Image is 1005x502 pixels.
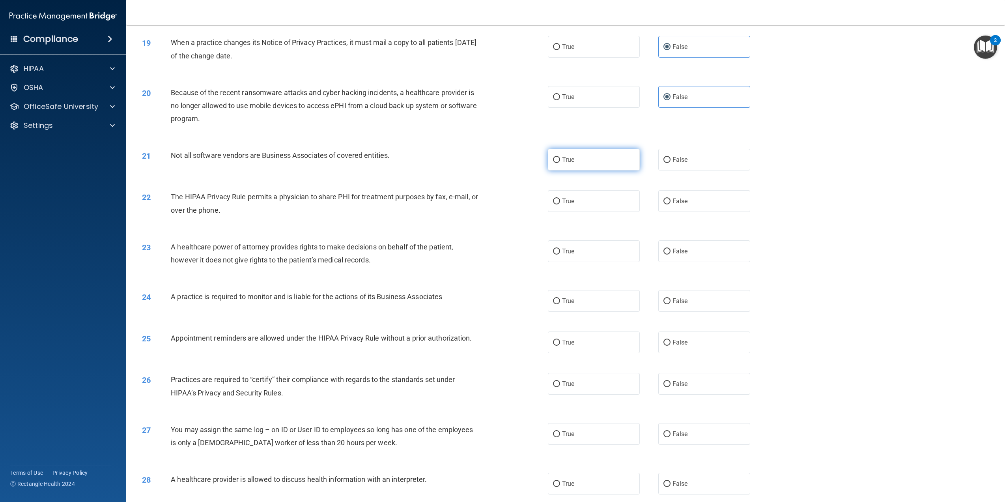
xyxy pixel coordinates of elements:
[142,292,151,302] span: 24
[9,8,117,24] img: PMB logo
[663,44,671,50] input: False
[24,83,43,92] p: OSHA
[9,83,115,92] a: OSHA
[663,157,671,163] input: False
[553,249,560,255] input: True
[663,481,671,487] input: False
[553,381,560,387] input: True
[142,151,151,161] span: 21
[672,297,688,305] span: False
[171,151,390,159] span: Not all software vendors are Business Associates of covered entities.
[553,44,560,50] input: True
[562,430,574,438] span: True
[562,380,574,388] span: True
[672,197,688,205] span: False
[672,156,688,163] span: False
[553,199,560,204] input: True
[562,43,574,51] span: True
[24,64,44,73] p: HIPAA
[24,102,98,111] p: OfficeSafe University
[562,247,574,255] span: True
[663,431,671,437] input: False
[23,34,78,45] h4: Compliance
[10,480,75,488] span: Ⓒ Rectangle Health 2024
[9,102,115,111] a: OfficeSafe University
[562,297,574,305] span: True
[663,298,671,304] input: False
[171,425,473,447] span: You may assign the same log – on ID or User ID to employees so long has one of the employees is o...
[562,156,574,163] span: True
[672,247,688,255] span: False
[553,340,560,346] input: True
[142,193,151,202] span: 22
[663,340,671,346] input: False
[672,43,688,51] span: False
[142,475,151,485] span: 28
[24,121,53,130] p: Settings
[171,375,455,397] span: Practices are required to “certify” their compliance with regards to the standards set under HIPA...
[672,339,688,346] span: False
[142,425,151,435] span: 27
[171,292,442,301] span: A practice is required to monitor and is liable for the actions of its Business Associates
[10,469,43,477] a: Terms of Use
[171,475,427,483] span: A healthcare provider is allowed to discuss health information with an interpreter.
[171,334,472,342] span: Appointment reminders are allowed under the HIPAA Privacy Rule without a prior authorization.
[672,380,688,388] span: False
[672,430,688,438] span: False
[974,36,997,59] button: Open Resource Center, 2 new notifications
[9,64,115,73] a: HIPAA
[663,249,671,255] input: False
[553,431,560,437] input: True
[553,94,560,100] input: True
[553,298,560,304] input: True
[171,193,478,214] span: The HIPAA Privacy Rule permits a physician to share PHI for treatment purposes by fax, e-mail, or...
[142,38,151,48] span: 19
[562,197,574,205] span: True
[9,121,115,130] a: Settings
[562,93,574,101] span: True
[562,339,574,346] span: True
[553,157,560,163] input: True
[142,88,151,98] span: 20
[142,243,151,252] span: 23
[142,334,151,343] span: 25
[994,40,997,51] div: 2
[663,381,671,387] input: False
[663,199,671,204] input: False
[553,481,560,487] input: True
[663,94,671,100] input: False
[171,88,476,123] span: Because of the recent ransomware attacks and cyber hacking incidents, a healthcare provider is no...
[142,375,151,385] span: 26
[672,480,688,487] span: False
[52,469,88,477] a: Privacy Policy
[171,38,476,60] span: When a practice changes its Notice of Privacy Practices, it must mail a copy to all patients [DAT...
[562,480,574,487] span: True
[171,243,453,264] span: A healthcare power of attorney provides rights to make decisions on behalf of the patient, howeve...
[672,93,688,101] span: False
